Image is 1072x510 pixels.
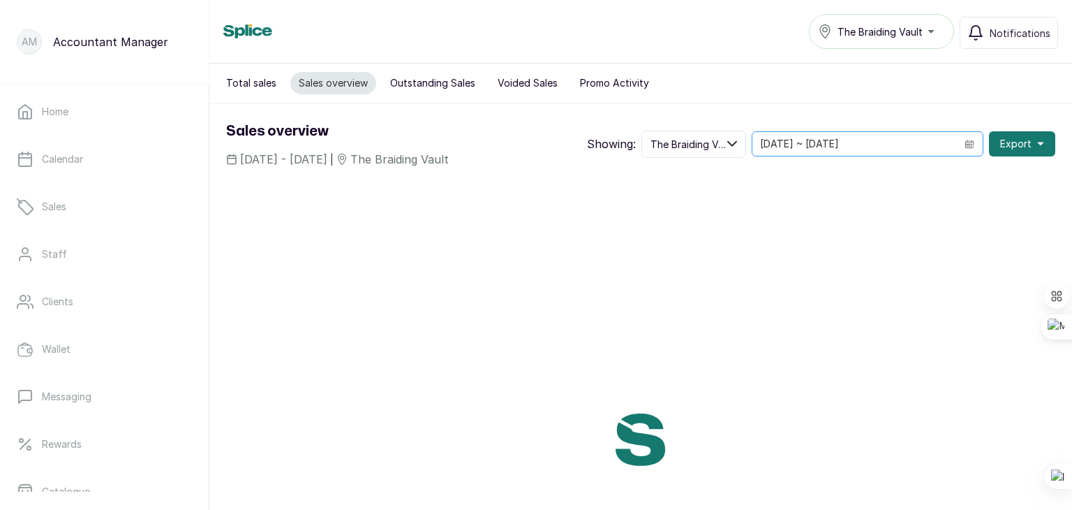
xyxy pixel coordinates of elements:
p: Clients [42,295,73,309]
h1: Sales overview [226,120,449,143]
a: Home [11,92,198,131]
p: Home [42,105,68,119]
button: Export [989,131,1055,156]
p: Accountant Manager [53,34,168,50]
a: Clients [11,282,198,321]
a: Messaging [11,377,198,416]
p: Rewards [42,437,82,451]
a: Sales [11,187,198,226]
p: Calendar [42,152,83,166]
span: The Braiding Vault [350,151,449,168]
span: The Braiding Vault [650,137,727,152]
p: Wallet [42,342,70,356]
p: AM [22,35,37,49]
span: The Braiding Vault [837,24,923,39]
a: Rewards [11,425,198,464]
button: Total sales [218,72,285,94]
button: Voided Sales [489,72,566,94]
button: Sales overview [290,72,376,94]
svg: calendar [965,139,974,149]
button: The Braiding Vault [641,131,746,158]
button: The Braiding Vault [809,14,954,49]
button: Notifications [960,17,1058,49]
a: Wallet [11,330,198,369]
span: [DATE] - [DATE] [240,151,327,168]
p: Staff [42,247,67,261]
input: Select date [752,132,956,156]
button: Outstanding Sales [382,72,484,94]
a: Staff [11,235,198,274]
a: Calendar [11,140,198,179]
button: Promo Activity [572,72,657,94]
p: Sales [42,200,66,214]
span: | [330,152,334,167]
span: Notifications [990,26,1050,41]
p: Messaging [42,390,91,404]
p: Showing: [587,136,636,152]
p: Catalogue [42,485,90,499]
span: Export [1000,137,1032,151]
